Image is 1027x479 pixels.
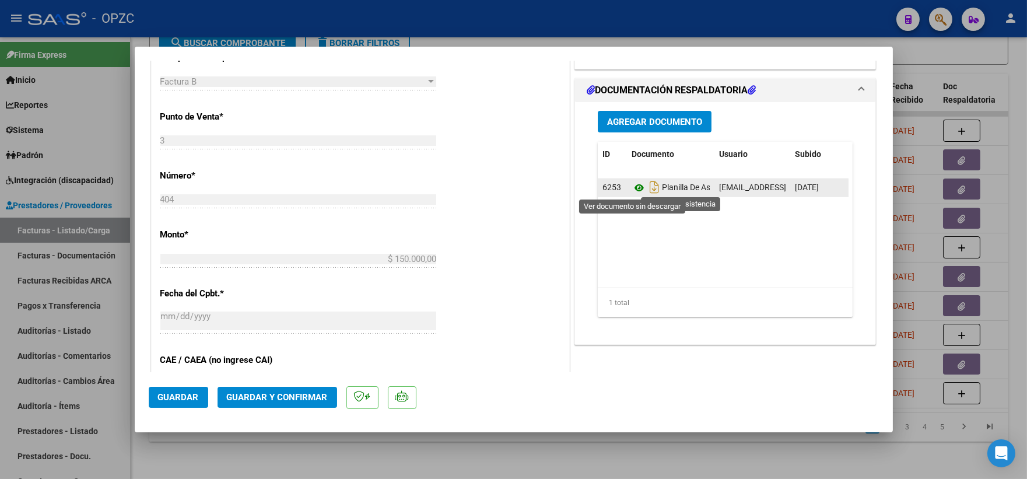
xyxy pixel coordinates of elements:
[714,142,790,167] datatable-header-cell: Usuario
[790,142,849,167] datatable-header-cell: Subido
[632,183,738,193] span: Planilla De Asistencia
[598,288,853,317] div: 1 total
[160,354,281,367] p: CAE / CAEA (no ingrese CAI)
[149,387,208,408] button: Guardar
[795,183,819,192] span: [DATE]
[160,169,281,183] p: Número
[227,392,328,403] span: Guardar y Confirmar
[598,142,627,167] datatable-header-cell: ID
[632,149,674,159] span: Documento
[602,149,610,159] span: ID
[602,183,621,192] span: 6253
[598,111,711,132] button: Agregar Documento
[575,79,876,102] mat-expansion-panel-header: DOCUMENTACIÓN RESPALDATORIA
[160,110,281,124] p: Punto de Venta
[627,142,714,167] datatable-header-cell: Documento
[987,439,1015,467] div: Open Intercom Messenger
[160,228,281,242] p: Monto
[158,392,199,403] span: Guardar
[719,183,917,192] span: [EMAIL_ADDRESS][DOMAIN_NAME] - [PERSON_NAME]
[795,149,821,159] span: Subido
[719,149,748,159] span: Usuario
[160,76,197,87] span: Factura B
[218,387,337,408] button: Guardar y Confirmar
[607,117,702,127] span: Agregar Documento
[575,102,876,344] div: DOCUMENTACIÓN RESPALDATORIA
[647,178,662,197] i: Descargar documento
[587,83,756,97] h1: DOCUMENTACIÓN RESPALDATORIA
[160,287,281,300] p: Fecha del Cpbt.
